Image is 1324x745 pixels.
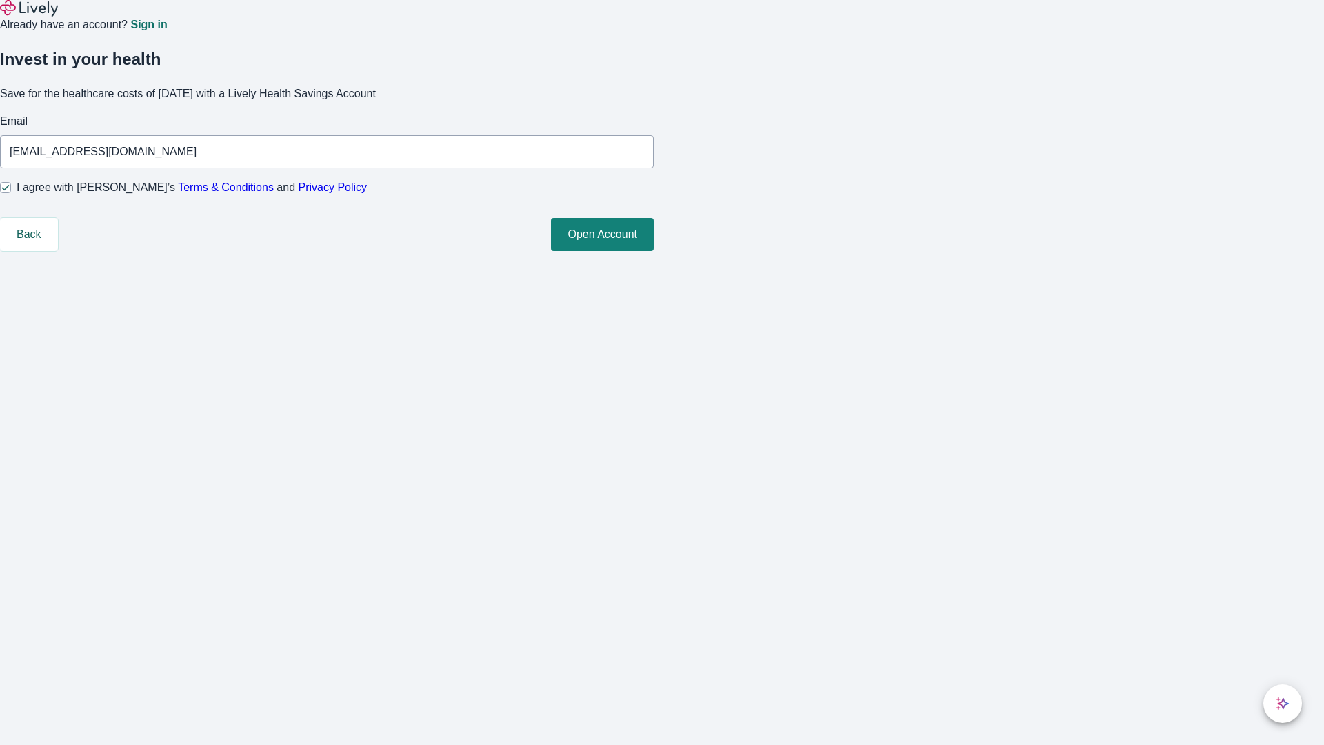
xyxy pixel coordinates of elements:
svg: Lively AI Assistant [1276,697,1290,711]
span: I agree with [PERSON_NAME]’s and [17,179,367,196]
button: chat [1263,684,1302,723]
a: Privacy Policy [299,181,368,193]
a: Sign in [130,19,167,30]
button: Open Account [551,218,654,251]
a: Terms & Conditions [178,181,274,193]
